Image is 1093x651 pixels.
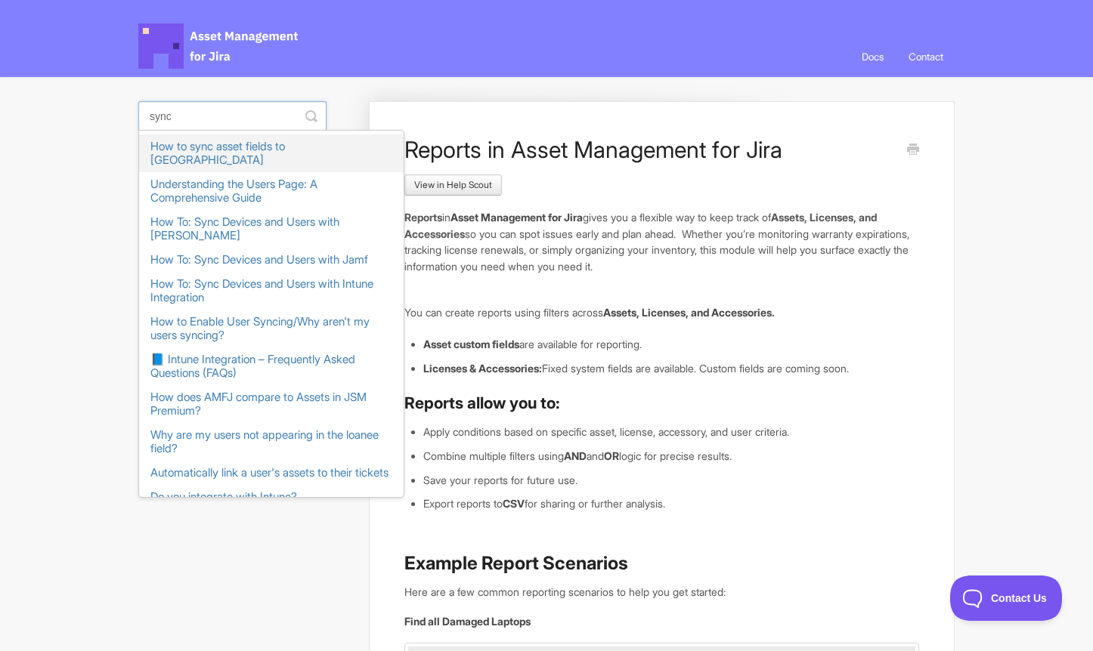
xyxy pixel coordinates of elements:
input: Search [138,101,327,131]
a: How To: Sync Devices and Users with Jamf [139,248,404,272]
a: How To: Sync Devices and Users with Intune Integration [139,272,404,310]
li: Apply conditions based on specific asset, license, accessory, and user criteria. [423,424,919,440]
strong: Find all Damaged Laptops [404,615,531,628]
p: in gives you a flexible way to keep track of so you can spot issues early and plan ahead. Whether... [404,209,919,275]
h2: Example Report Scenarios [404,551,919,575]
li: are available for reporting. [423,336,919,353]
a: Do you integrate with Intune? [139,485,404,509]
a: 📘 Intune Integration – Frequently Asked Questions (FAQs) [139,347,404,385]
li: Save your reports for future use. [423,472,919,489]
strong: Asset custom fields [423,338,519,350]
b: Reports [404,211,442,224]
a: Print this Article [907,142,919,159]
strong: AND [564,449,587,462]
p: You can create reports using filters across [404,304,919,321]
a: How To: Sync Devices and Users with [PERSON_NAME] [139,210,404,248]
a: Understanding the Users Page: A Comprehensive Guide [139,172,404,210]
a: View in Help Scout [404,174,502,196]
li: Fixed system fields are available. Custom fields are coming soon. [423,360,919,377]
a: Why are my users not appearing in the loanee field? [139,423,404,461]
a: How to sync asset fields to [GEOGRAPHIC_DATA] [139,134,404,172]
a: How to Enable User Syncing/Why aren't my users syncing? [139,310,404,347]
a: Automatically link a user's assets to their tickets [139,461,404,485]
a: Docs [850,36,895,77]
span: Asset Management for Jira Docs [138,23,300,69]
strong: Asset Management for Jira [451,211,583,224]
strong: CSV [503,497,525,510]
strong: OR [604,449,619,462]
p: Here are a few common reporting scenarios to help you get started: [404,584,919,600]
iframe: Toggle Customer Support [950,575,1063,621]
h3: Reports allow you to: [404,393,919,414]
h1: Reports in Asset Management for Jira [404,136,896,163]
a: Contact [897,36,955,77]
li: Export reports to for sharing or further analysis. [423,495,919,512]
strong: Licenses & Accessories: [423,362,542,375]
a: How does AMFJ compare to Assets in JSM Premium? [139,385,404,423]
strong: Assets, Licenses, and Accessories. [603,306,775,319]
li: Combine multiple filters using and logic for precise results. [423,448,919,464]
